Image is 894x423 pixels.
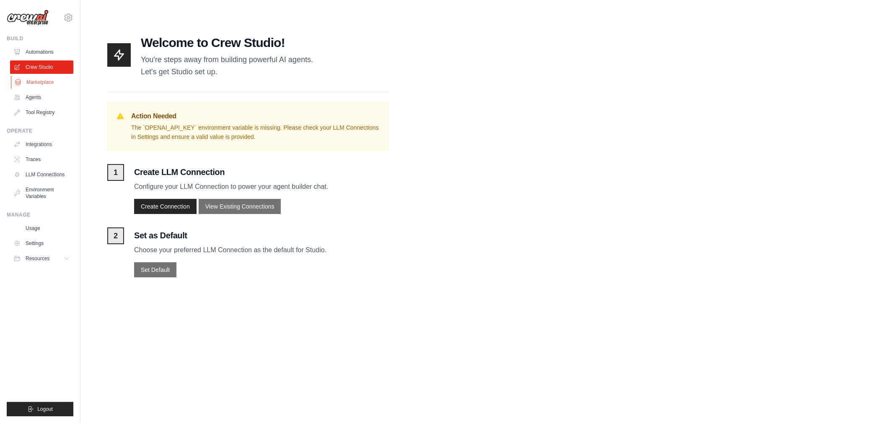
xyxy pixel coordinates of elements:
[107,164,124,181] span: 1
[10,237,73,250] a: Settings
[11,76,74,89] a: Marketplace
[134,181,389,192] p: Configure your LLM Connection to power your agent builder chat.
[199,199,281,214] button: View Existing Connections
[134,230,389,241] h3: Set as Default
[10,252,73,265] button: Resources
[10,168,73,181] a: LLM Connections
[10,153,73,166] a: Traces
[134,262,176,277] button: Set Default
[134,202,199,210] a: Create Connection
[131,111,380,121] h3: Action Needed
[7,211,73,218] div: Manage
[107,227,124,244] span: 2
[10,106,73,119] a: Tool Registry
[141,54,313,78] p: You're steps away from building powerful AI agents. Let's get Studio set up.
[141,35,313,50] h1: Welcome to Crew Studio!
[37,406,53,413] span: Logout
[10,222,73,235] a: Usage
[10,138,73,151] a: Integrations
[10,91,73,104] a: Agents
[7,128,73,134] div: Operate
[7,35,73,42] div: Build
[134,265,176,274] a: Set Default
[199,202,281,210] a: View Existing Connections
[131,123,380,142] p: The `OPENAI_API_KEY` environment variable is missing. Please check your LLM Connections in Settin...
[134,166,389,178] h3: Create LLM Connection
[10,60,73,74] a: Crew Studio
[10,183,73,203] a: Environment Variables
[134,199,197,214] button: Create Connection
[26,255,49,262] span: Resources
[134,245,389,256] p: Choose your preferred LLM Connection as the default for Studio.
[10,45,73,59] a: Automations
[7,402,73,416] button: Logout
[7,10,49,26] img: Logo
